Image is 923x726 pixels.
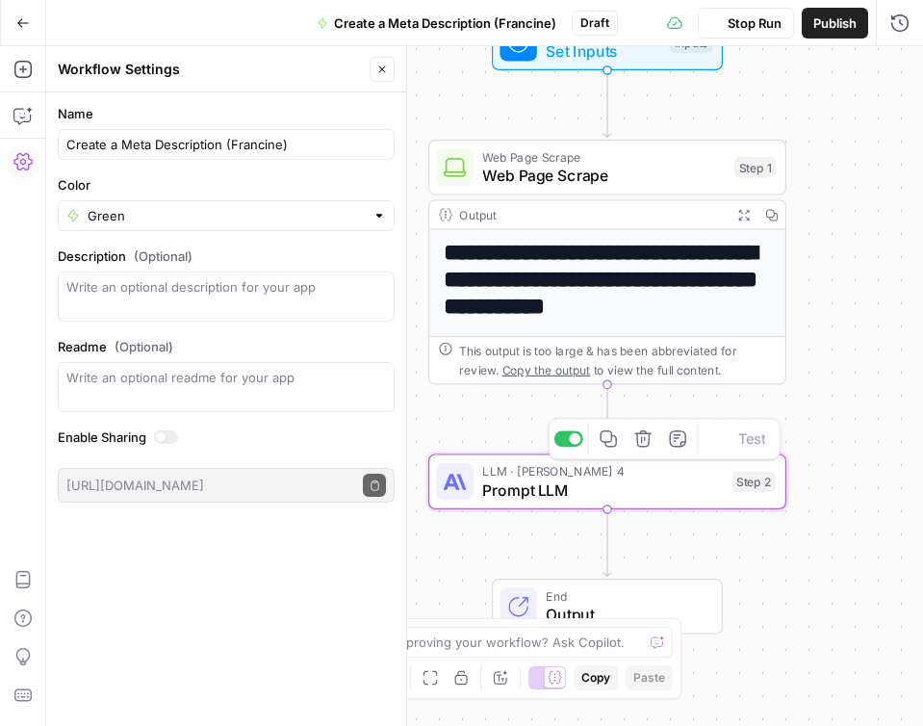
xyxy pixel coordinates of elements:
[428,579,786,635] div: EndOutput
[88,206,365,225] input: Green
[734,157,776,178] div: Step 1
[574,665,618,690] button: Copy
[66,135,386,154] input: Untitled
[603,509,610,577] g: Edge from step_2 to end
[502,363,590,376] span: Copy the output
[738,428,766,450] span: Test
[802,8,868,39] button: Publish
[459,205,723,223] div: Output
[305,8,568,39] button: Create a Meta Description (Francine)
[704,424,775,454] button: Test
[482,462,723,480] span: LLM · [PERSON_NAME] 4
[115,337,173,356] span: (Optional)
[603,70,610,138] g: Edge from start to step_1
[728,13,782,33] span: Stop Run
[459,342,776,378] div: This output is too large & has been abbreviated for review. to view the full content.
[813,13,857,33] span: Publish
[546,586,703,605] span: End
[58,175,395,194] label: Color
[633,669,665,687] span: Paste
[482,479,723,502] span: Prompt LLM
[732,471,777,492] div: Step 2
[698,8,794,39] button: Stop Run
[58,60,364,79] div: Workflow Settings
[546,39,660,63] span: Set Inputs
[580,14,609,32] span: Draft
[581,669,610,687] span: Copy
[58,246,395,266] label: Description
[134,246,192,266] span: (Optional)
[482,147,725,166] span: Web Page Scrape
[428,454,786,509] div: LLM · [PERSON_NAME] 4Prompt LLMStep 2Test
[58,337,395,356] label: Readme
[334,13,556,33] span: Create a Meta Description (Francine)
[482,164,725,187] span: Web Page Scrape
[546,603,703,626] span: Output
[58,428,395,447] label: Enable Sharing
[58,104,395,123] label: Name
[626,665,673,690] button: Paste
